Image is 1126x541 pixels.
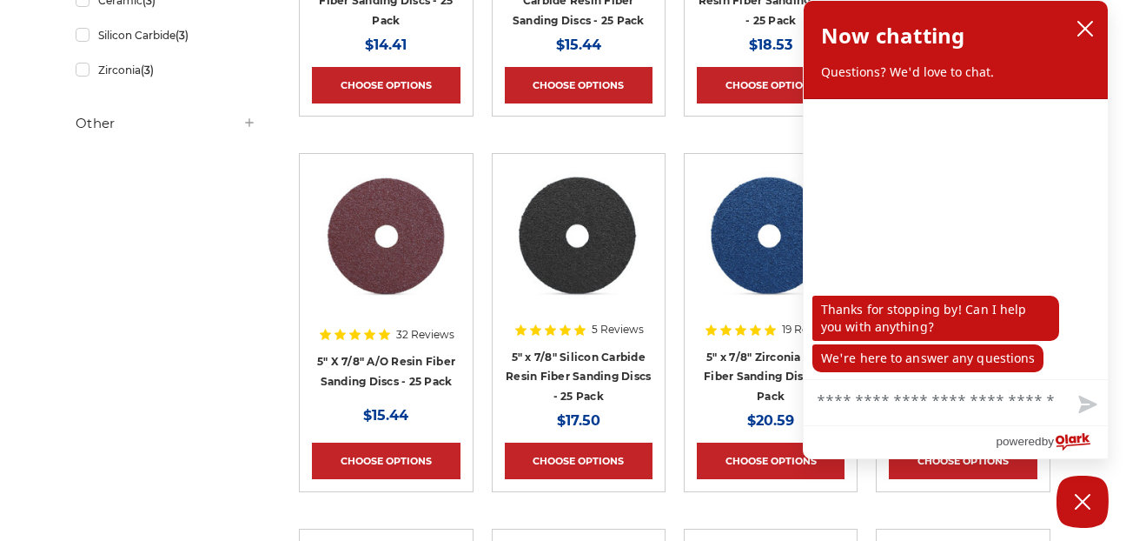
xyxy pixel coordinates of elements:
[312,166,460,314] a: 5 inch aluminum oxide resin fiber disc
[697,67,844,104] a: Choose Options
[365,37,407,53] span: $14.41
[396,330,454,340] span: 32 Reviews
[556,37,601,53] span: $15.44
[505,67,652,104] a: Choose Options
[141,63,154,77] span: (3)
[506,351,651,403] a: 5" x 7/8" Silicon Carbide Resin Fiber Sanding Discs - 25 Pack
[701,166,840,305] img: 5 inch zirc resin fiber disc
[996,426,1108,458] a: Powered by Olark
[812,344,1043,372] p: We're here to answer any questions
[316,166,456,305] img: 5 inch aluminum oxide resin fiber disc
[509,166,648,305] img: 5 Inch Silicon Carbide Resin Fiber Disc
[812,296,1059,341] p: Thanks for stopping by! Can I help you with anything?
[363,407,408,424] span: $15.44
[76,55,256,85] a: Zirconia
[697,443,844,479] a: Choose Options
[76,113,256,134] h5: Other
[592,324,644,335] span: 5 Reviews
[317,355,455,388] a: 5" X 7/8" A/O Resin Fiber Sanding Discs - 25 Pack
[747,412,794,429] span: $20.59
[1042,431,1054,452] span: by
[505,166,652,314] a: 5 Inch Silicon Carbide Resin Fiber Disc
[557,412,600,429] span: $17.50
[312,443,460,479] a: Choose Options
[889,443,1037,479] a: Choose Options
[76,20,256,50] a: Silicon Carbide
[1064,385,1108,425] button: Send message
[1056,476,1109,528] button: Close Chatbox
[697,166,844,314] a: 5 inch zirc resin fiber disc
[312,67,460,104] a: Choose Options
[1071,16,1099,42] button: close chatbox
[704,351,838,403] a: 5" x 7/8" Zirconia Resin Fiber Sanding Discs - 25 Pack
[821,18,964,53] h2: Now chatting
[176,29,189,42] span: (3)
[782,324,838,335] span: 19 Reviews
[821,63,1090,81] p: Questions? We'd love to chat.
[749,37,792,53] span: $18.53
[804,99,1108,379] div: chat
[505,443,652,479] a: Choose Options
[996,431,1041,452] span: powered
